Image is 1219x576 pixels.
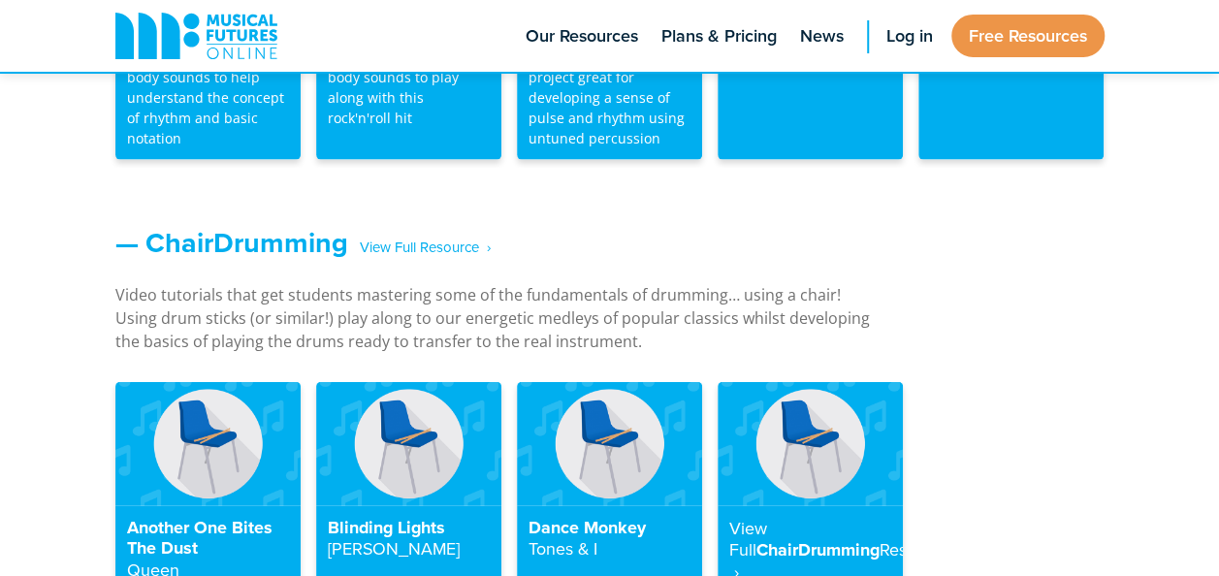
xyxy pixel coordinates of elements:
p: In groups or individually, use your body sounds to play along with this rock'n'roll hit [328,26,490,128]
span: ‎ ‎ ‎ View Full Resource‎‏‏‎ ‎ › [348,231,491,265]
h4: Dance Monkey [529,518,690,560]
a: Free Resources [951,15,1105,57]
span: Log in [886,23,933,49]
strong: Tones & I [529,536,597,560]
strong: [PERSON_NAME] [328,536,460,560]
p: Video tutorials that get students mastering some of the fundamentals of drumming… using a chair! ... [115,283,872,353]
h4: Blinding Lights [328,518,490,560]
p: This excerpt is fun for the whole class, use body sounds to help understand the concept of rhythm... [127,26,289,148]
span: Plans & Pricing [661,23,777,49]
span: Our Resources [526,23,638,49]
p: An introductory lesson to Percussion Play, a project great for developing a sense of pulse and rh... [529,26,690,148]
strong: View Full [729,516,767,562]
a: — ChairDrumming‎ ‎ ‎ View Full Resource‎‏‏‎ ‎ › [115,222,491,263]
span: News [800,23,844,49]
